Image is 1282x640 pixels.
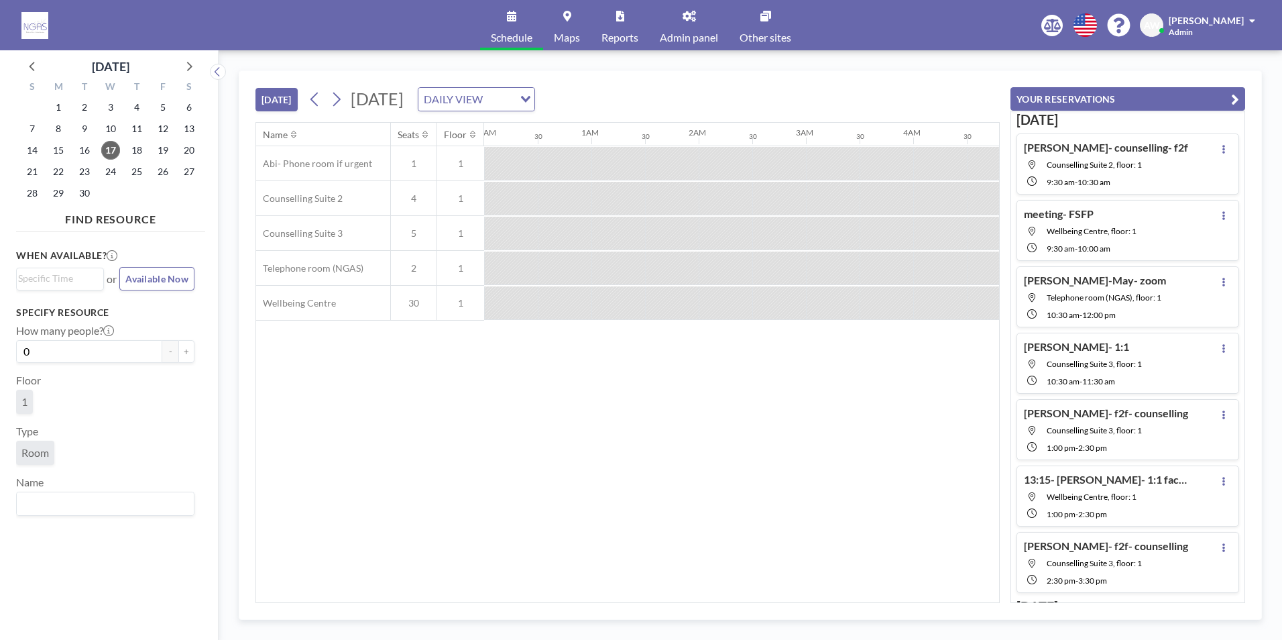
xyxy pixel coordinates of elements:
[601,32,638,43] span: Reports
[1024,407,1188,420] h4: [PERSON_NAME]- f2f- counselling
[123,79,150,97] div: T
[740,32,791,43] span: Other sites
[437,262,484,274] span: 1
[1047,160,1142,170] span: Counselling Suite 2, floor: 1
[1047,576,1075,586] span: 2:30 PM
[1047,443,1075,453] span: 1:00 PM
[1024,340,1129,354] h4: [PERSON_NAME]- 1:1
[474,127,496,138] div: 12AM
[487,91,512,108] input: Search for option
[256,262,363,274] span: Telephone room (NGAS)
[1078,443,1107,453] span: 2:30 PM
[101,141,120,160] span: Wednesday, September 17, 2025
[1024,473,1191,486] h4: 13:15- [PERSON_NAME]- 1:1 face to face
[1075,509,1078,519] span: -
[154,98,172,117] span: Friday, September 5, 2025
[18,271,96,286] input: Search for option
[1078,509,1107,519] span: 2:30 PM
[554,32,580,43] span: Maps
[75,119,94,138] span: Tuesday, September 9, 2025
[642,132,650,141] div: 30
[1047,177,1075,187] span: 9:30 AM
[49,162,68,181] span: Monday, September 22, 2025
[101,98,120,117] span: Wednesday, September 3, 2025
[176,79,202,97] div: S
[391,193,436,205] span: 4
[1077,244,1110,254] span: 10:00 AM
[398,129,419,141] div: Seats
[491,32,532,43] span: Schedule
[19,79,46,97] div: S
[101,119,120,138] span: Wednesday, September 10, 2025
[21,395,27,409] span: 1
[1010,87,1245,111] button: YOUR RESERVATIONS
[16,425,38,438] label: Type
[581,127,599,138] div: 1AM
[154,141,172,160] span: Friday, September 19, 2025
[1047,376,1080,386] span: 10:30 AM
[1047,359,1142,369] span: Counselling Suite 3, floor: 1
[1169,27,1193,37] span: Admin
[162,340,178,363] button: -
[444,129,467,141] div: Floor
[23,184,42,203] span: Sunday, September 28, 2025
[49,119,68,138] span: Monday, September 8, 2025
[18,495,186,513] input: Search for option
[534,132,542,141] div: 30
[1075,443,1078,453] span: -
[391,158,436,170] span: 1
[1078,576,1107,586] span: 3:30 PM
[351,89,404,109] span: [DATE]
[1077,177,1110,187] span: 10:30 AM
[391,297,436,309] span: 30
[180,119,198,138] span: Saturday, September 13, 2025
[16,324,114,337] label: How many people?
[16,307,194,319] h3: Specify resource
[17,492,194,515] div: Search for option
[256,297,336,309] span: Wellbeing Centre
[1075,244,1077,254] span: -
[127,162,146,181] span: Thursday, September 25, 2025
[1016,111,1239,128] h3: [DATE]
[17,268,103,288] div: Search for option
[16,207,205,226] h4: FIND RESOURCE
[1024,207,1094,221] h4: meeting- FSFP
[127,98,146,117] span: Thursday, September 4, 2025
[75,162,94,181] span: Tuesday, September 23, 2025
[437,297,484,309] span: 1
[154,119,172,138] span: Friday, September 12, 2025
[23,141,42,160] span: Sunday, September 14, 2025
[256,227,343,239] span: Counselling Suite 3
[1144,19,1160,32] span: AW
[437,158,484,170] span: 1
[49,141,68,160] span: Monday, September 15, 2025
[150,79,176,97] div: F
[421,91,485,108] span: DAILY VIEW
[1047,509,1075,519] span: 1:00 PM
[98,79,124,97] div: W
[21,446,49,460] span: Room
[107,272,117,286] span: or
[1047,244,1075,254] span: 9:30 AM
[256,193,343,205] span: Counselling Suite 2
[1080,310,1082,320] span: -
[16,374,41,387] label: Floor
[119,267,194,290] button: Available Now
[46,79,72,97] div: M
[391,262,436,274] span: 2
[16,476,44,489] label: Name
[1169,15,1244,26] span: [PERSON_NAME]
[1075,177,1077,187] span: -
[125,273,188,284] span: Available Now
[49,98,68,117] span: Monday, September 1, 2025
[256,158,372,170] span: Abi- Phone room if urgent
[75,141,94,160] span: Tuesday, September 16, 2025
[1024,539,1188,553] h4: [PERSON_NAME]- f2f- counselling
[964,132,972,141] div: 30
[1016,598,1239,615] h3: [DATE]
[660,32,718,43] span: Admin panel
[903,127,921,138] div: 4AM
[1047,558,1142,568] span: Counselling Suite 3, floor: 1
[178,340,194,363] button: +
[21,12,48,39] img: organization-logo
